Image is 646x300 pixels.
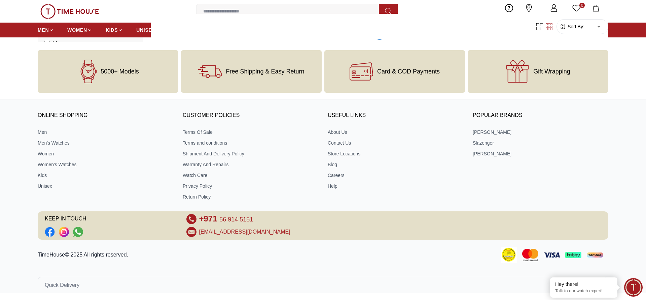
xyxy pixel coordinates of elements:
[38,172,173,179] a: Kids
[542,13,565,19] span: My Account
[183,172,318,179] a: Watch Care
[183,150,318,157] a: Shipment And Delivery Policy
[52,39,63,48] span: Idee
[183,129,318,136] a: Terms Of Sale
[106,24,123,36] a: KIDS
[473,150,608,157] a: [PERSON_NAME]
[67,27,87,33] span: WOMEN
[587,252,603,258] img: Tamara Payment
[587,13,604,18] span: My Bag
[38,24,54,36] a: MEN
[377,68,440,75] span: Card & COD Payments
[45,281,79,289] span: Quick Delivery
[328,111,463,121] h3: USEFUL LINKS
[328,172,463,179] a: Careers
[106,27,118,33] span: KIDS
[586,3,606,19] button: My Bag
[226,68,304,75] span: Free Shipping & Easy Return
[38,150,173,157] a: Women
[38,251,131,259] p: TimeHouse© 2025 All rights reserved.
[502,3,517,20] a: Help
[473,140,608,146] a: Slazenger
[45,227,55,237] a: Social Link
[73,227,83,237] a: Social Link
[59,227,69,237] a: Social Link
[518,13,540,19] span: Our Stores
[568,13,585,19] span: Wishlist
[555,281,612,288] div: Hey there!
[183,140,318,146] a: Terms and conditions
[328,150,463,157] a: Store Locations
[555,288,612,294] p: Talk to our watch expert!
[565,252,581,258] img: Tabby Payment
[567,3,586,20] a: 0Wishlist
[473,129,608,136] a: [PERSON_NAME]
[579,3,585,8] span: 0
[328,161,463,168] a: Blog
[45,214,177,224] span: KEEP IN TOUCH
[38,277,608,293] button: Quick Delivery
[219,216,253,223] span: 56 914 5151
[38,183,173,189] a: Unisex
[503,13,515,19] span: Help
[199,214,253,224] a: +971 56 914 5151
[183,161,318,168] a: Warranty And Repairs
[45,227,55,237] li: Facebook
[38,129,173,136] a: Men
[38,140,173,146] a: Men's Watches
[517,3,541,20] a: Our Stores
[38,27,49,33] span: MEN
[328,140,463,146] a: Contact Us
[501,247,517,263] img: Consumer Payment
[473,111,608,121] h3: Popular Brands
[560,23,584,30] button: Sort By:
[101,68,139,75] span: 5000+ Models
[40,4,99,19] img: ...
[67,24,92,36] a: WOMEN
[533,68,570,75] span: Gift Wrapping
[183,111,318,121] h3: CUSTOMER POLICIES
[183,193,318,200] a: Return Policy
[199,228,290,236] a: [EMAIL_ADDRESS][DOMAIN_NAME]
[624,278,643,297] div: Chat Widget
[38,111,173,121] h3: ONLINE SHOPPING
[44,41,50,46] input: Idee
[136,24,160,36] a: UNISEX
[566,23,584,30] span: Sort By:
[328,129,463,136] a: About Us
[183,183,318,189] a: Privacy Policy
[328,183,463,189] a: Help
[136,27,155,33] span: UNISEX
[38,161,173,168] a: Women's Watches
[544,252,560,258] img: Visa
[522,249,538,261] img: Mastercard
